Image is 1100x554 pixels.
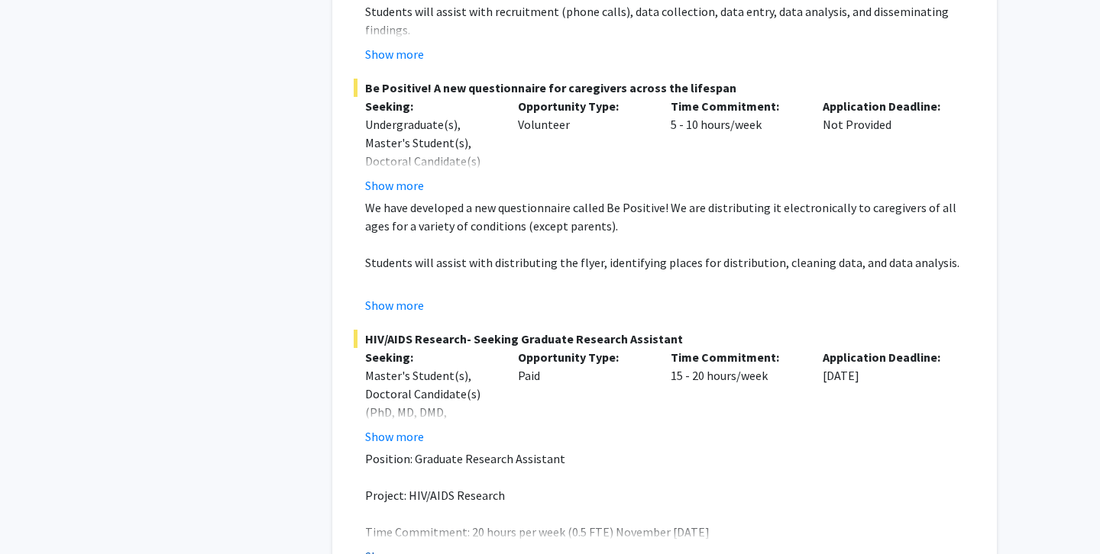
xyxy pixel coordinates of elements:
[671,97,801,115] p: Time Commitment:
[365,253,975,272] p: Students will assist with distributing the flyer, identifying places for distribution, cleaning d...
[659,97,812,195] div: 5 - 10 hours/week
[354,79,975,97] span: Be Positive! A new questionnaire for caregivers across the lifespan
[365,366,495,440] div: Master's Student(s), Doctoral Candidate(s) (PhD, MD, DMD, PharmD, etc.)
[365,45,424,63] button: Show more
[671,348,801,366] p: Time Commitment:
[365,198,975,235] p: We have developed a new questionnaire called Be Positive! We are distributing it electronically t...
[506,97,659,195] div: Volunteer
[659,348,812,446] div: 15 - 20 hours/week
[365,427,424,446] button: Show more
[506,348,659,446] div: Paid
[354,330,975,348] span: HIV/AIDS Research- Seeking Graduate Research Assistant
[811,348,964,446] div: [DATE]
[823,97,953,115] p: Application Deadline:
[365,348,495,366] p: Seeking:
[365,296,424,314] button: Show more
[365,523,975,541] p: Time Commitment: 20 hours per week (0.5 FTE) November [DATE]
[823,348,953,366] p: Application Deadline:
[811,97,964,195] div: Not Provided
[518,348,648,366] p: Opportunity Type:
[365,449,975,468] p: Position: Graduate Research Assistant
[518,97,648,115] p: Opportunity Type:
[365,97,495,115] p: Seeking:
[11,485,65,543] iframe: Chat
[365,486,975,504] p: Project: HIV/AIDS Research
[365,2,975,39] p: Students will assist with recruitment (phone calls), data collection, data entry, data analysis, ...
[365,115,495,262] div: Undergraduate(s), Master's Student(s), Doctoral Candidate(s) (PhD, MD, DMD, PharmD, etc.), Postdo...
[365,176,424,195] button: Show more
